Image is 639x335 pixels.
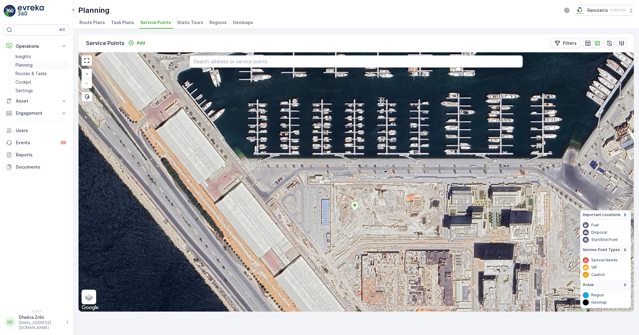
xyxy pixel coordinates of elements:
[59,27,65,32] p: ⌘B
[16,152,67,158] p: Reports
[16,110,57,116] p: Engagement
[591,265,597,270] p: VIP
[86,71,88,76] span: +
[16,88,33,94] p: Settings
[4,124,69,137] a: Users
[13,69,69,78] a: Routes & Tasks
[591,293,604,298] p: Region
[4,149,69,161] a: Reports
[4,95,69,107] button: Asset
[4,309,69,313] span: v 1.51.1
[16,140,56,146] p: Events
[591,230,607,235] p: Disposal
[4,137,69,149] a: Events99
[16,127,67,134] p: Users
[78,5,110,15] p: Planning
[591,272,605,277] p: Caution
[4,161,69,173] a: Documents
[591,237,618,242] p: Start/End Point
[591,258,618,263] p: Special Needs
[4,314,69,330] button: DDDhekra.Zribi[EMAIL_ADDRESS][DOMAIN_NAME]
[82,56,91,65] a: View Fullscreen
[13,61,69,69] a: Planning
[13,86,69,95] a: Settings
[18,5,44,17] img: logo_light-DOdMpM7g.png
[80,304,100,312] img: Google
[209,19,227,26] span: Regions
[80,304,100,312] a: Open this area in Google Maps (opens a new window)
[4,5,16,17] img: logo
[5,317,15,327] div: DD
[111,19,134,26] span: Task Plans
[583,282,594,287] span: Areas
[61,140,66,145] p: 99
[580,280,631,290] summary: Areas
[591,223,599,228] p: Fuel
[551,38,580,48] button: Filters
[16,164,67,170] p: Documents
[13,52,69,61] a: Insights
[16,62,33,68] p: Planning
[13,78,69,86] a: Cockpit
[4,107,69,119] button: Engagement
[126,39,148,47] button: Add
[563,40,577,46] p: Filters
[575,7,585,14] img: Screenshot_2024-07-26_at_13.33.01.png
[233,19,253,26] span: Geomaps
[82,92,93,102] div: Bulk Select
[137,40,145,46] p: Add
[82,69,91,79] a: Zoom In
[16,98,57,104] p: Asset
[79,19,105,26] span: Route Plans
[575,5,634,16] button: Renuterra(+04:00)
[16,54,31,60] p: Insights
[19,314,63,320] p: Dhekra.Zribi
[16,43,57,49] p: Operations
[82,79,91,88] a: Zoom Out
[19,320,63,330] p: [EMAIL_ADDRESS][DOMAIN_NAME]
[587,7,608,13] p: Renuterra
[583,247,620,252] span: Service Point Types
[190,55,523,68] input: Search address or service points
[16,71,47,77] p: Routes & Tasks
[86,80,89,85] span: −
[580,210,631,220] summary: Important Locations
[140,19,171,26] span: Service Points
[610,8,626,13] p: ( +04:00 )
[4,40,69,52] button: Operations
[580,245,631,255] summary: Service Point Types
[16,79,31,85] p: Cockpit
[583,212,620,217] span: Important Locations
[86,39,124,47] p: Service Points
[82,290,96,304] a: Layers
[177,19,203,26] span: Static Tours
[591,300,607,305] p: Geomap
